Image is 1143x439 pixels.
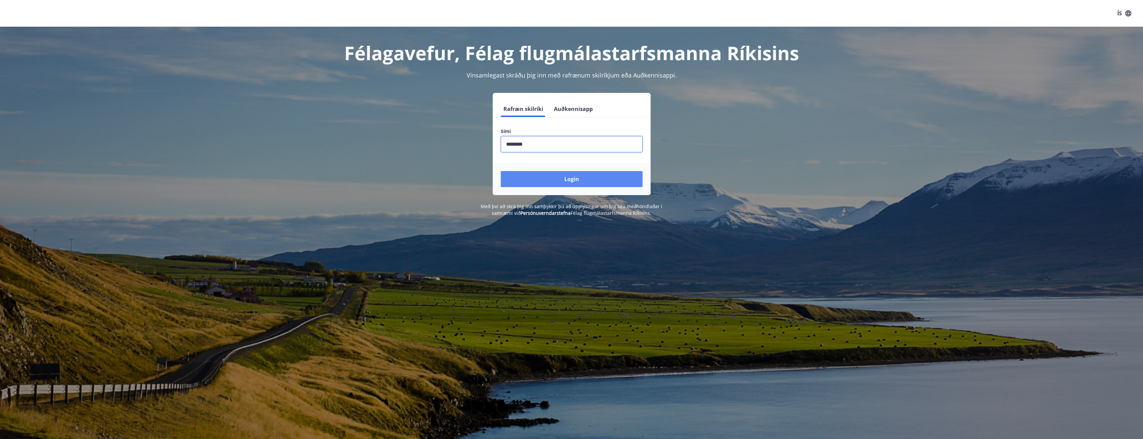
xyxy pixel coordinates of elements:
h1: Félagavefur, Félag flugmálastarfsmanna Ríkisins [339,40,804,65]
a: Persónuverndarstefna [520,210,571,216]
label: Sími [501,128,643,135]
button: Auðkennisapp [551,101,595,117]
button: ÍS [1114,7,1135,19]
button: Rafræn skilríki [501,101,546,117]
span: Vinsamlegast skráðu þig inn með rafrænum skilríkjum eða Auðkennisappi. [467,71,677,79]
span: Með því að skrá þig inn samþykkir þú að upplýsingar um þig séu meðhöndlaðar í samræmi við Félag f... [481,203,662,216]
button: Login [501,171,643,187]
